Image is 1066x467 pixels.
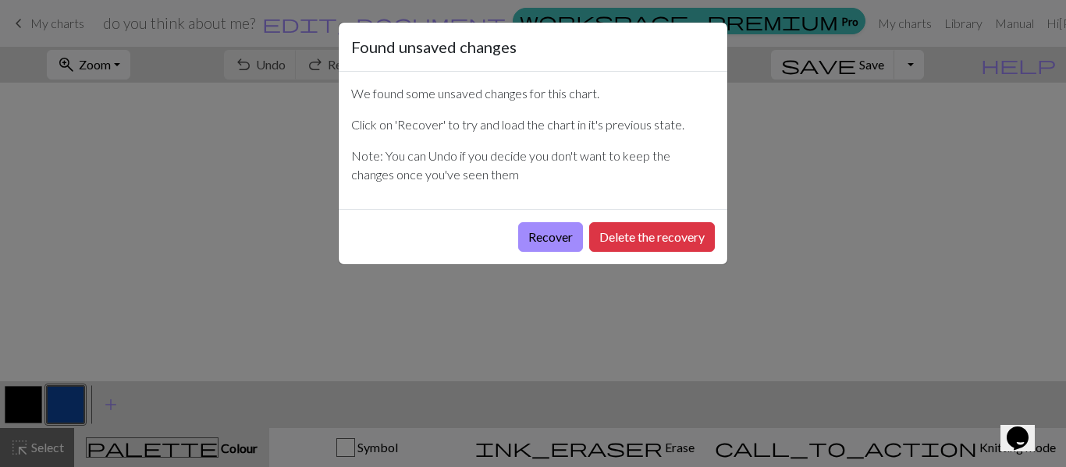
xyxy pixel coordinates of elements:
[518,222,583,252] button: Recover
[351,35,517,58] h5: Found unsaved changes
[351,115,715,134] p: Click on 'Recover' to try and load the chart in it's previous state.
[589,222,715,252] button: Delete the recovery
[351,84,715,103] p: We found some unsaved changes for this chart.
[1000,405,1050,451] iframe: chat widget
[351,147,715,184] p: Note: You can Undo if you decide you don't want to keep the changes once you've seen them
